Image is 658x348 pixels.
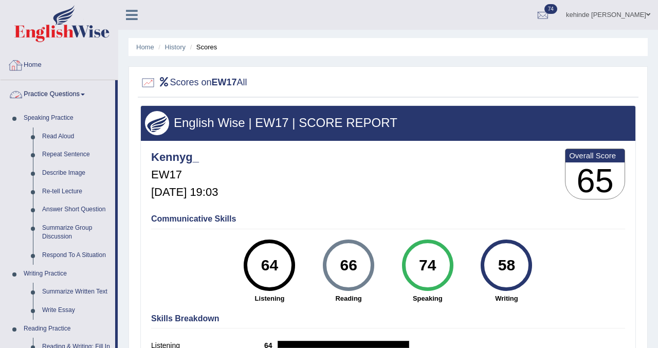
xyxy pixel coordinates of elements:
strong: Speaking [393,294,462,303]
a: Re-tell Lecture [38,182,115,201]
a: Home [136,43,154,51]
h5: [DATE] 19:03 [151,186,218,198]
strong: Writing [472,294,541,303]
a: Read Aloud [38,127,115,146]
div: 74 [409,244,446,287]
div: 66 [330,244,367,287]
h4: Communicative Skills [151,214,625,224]
a: Writing Practice [19,265,115,283]
span: 74 [544,4,557,14]
a: Answer Short Question [38,200,115,219]
a: Summarize Written Text [38,283,115,301]
a: Speaking Practice [19,109,115,127]
div: 58 [488,244,525,287]
h3: 65 [565,162,625,199]
b: EW17 [212,77,237,87]
strong: Reading [314,294,383,303]
a: Repeat Sentence [38,145,115,164]
h5: EW17 [151,169,218,181]
a: Home [1,51,118,77]
strong: Listening [235,294,304,303]
a: Describe Image [38,164,115,182]
b: Overall Score [569,151,621,160]
h4: Kennyg_ [151,151,218,163]
a: Summarize Group Discussion [38,219,115,246]
div: 64 [251,244,288,287]
a: History [165,43,186,51]
a: Practice Questions [1,80,115,106]
a: Write Essay [38,301,115,320]
h4: Skills Breakdown [151,314,625,323]
h2: Scores on All [140,75,247,90]
h3: English Wise | EW17 | SCORE REPORT [145,116,631,130]
li: Scores [188,42,217,52]
a: Reading Practice [19,320,115,338]
img: wings.png [145,111,169,135]
a: Respond To A Situation [38,246,115,265]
